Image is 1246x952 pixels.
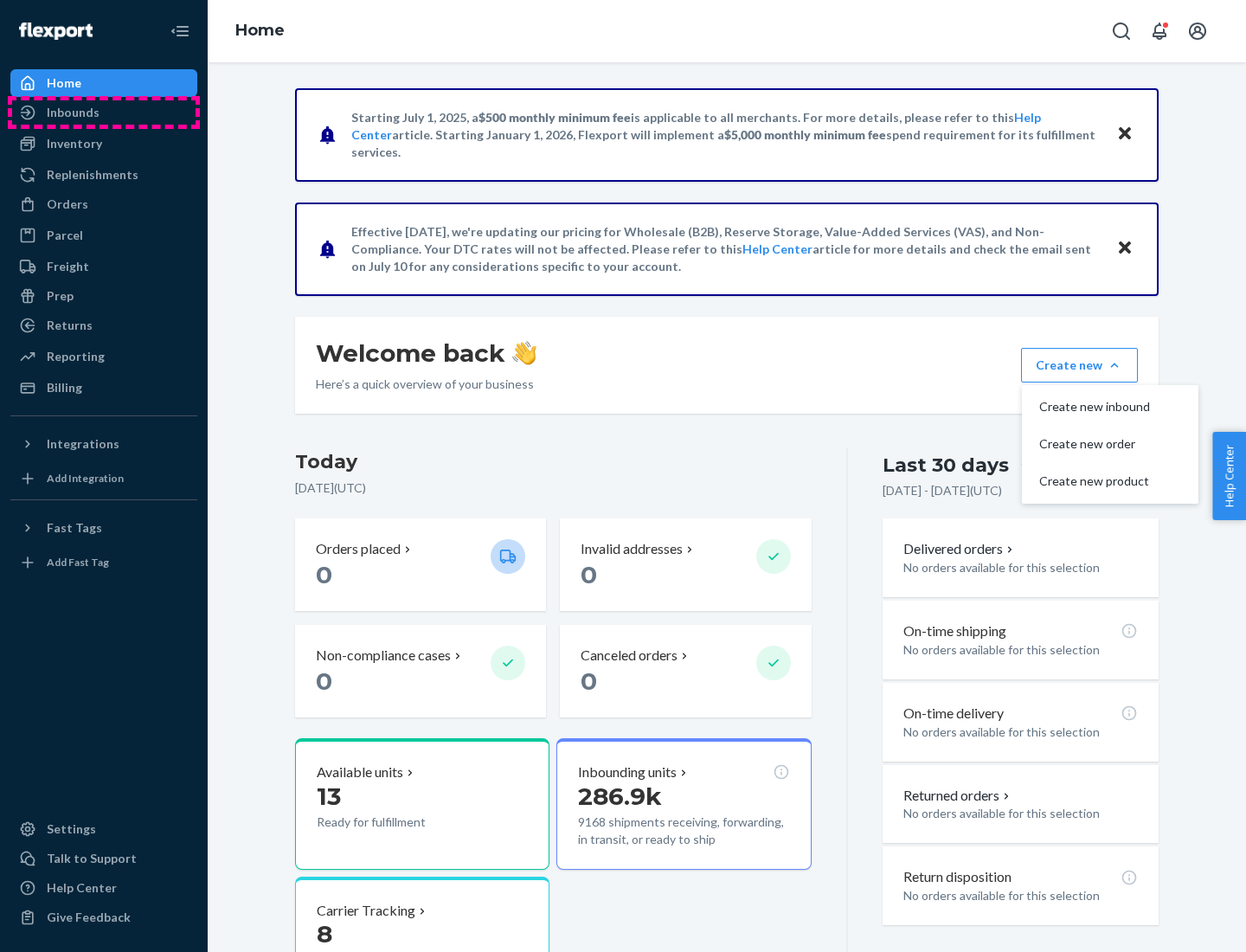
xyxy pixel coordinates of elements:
[10,130,197,158] a: Inventory
[1114,122,1136,147] button: Close
[47,519,102,537] div: Fast Tags
[10,514,197,542] button: Fast Tags
[1212,432,1246,520] button: Help Center
[10,161,197,189] a: Replenishments
[903,805,1138,822] p: No orders available for this selection
[10,253,197,280] a: Freight
[742,241,812,256] a: Help Center
[1039,438,1150,450] span: Create new order
[295,625,546,717] button: Non-compliance cases 0
[478,110,631,125] span: $500 monthly minimum fee
[556,738,811,870] button: Inbounding units286.9k9168 shipments receiving, forwarding, in transit, or ready to ship
[316,666,332,696] span: 0
[351,109,1100,161] p: Starting July 1, 2025, a is applicable to all merchants. For more details, please refer to this a...
[1021,348,1138,383] button: Create newCreate new inboundCreate new orderCreate new product
[1180,14,1215,48] button: Open account menu
[10,312,197,339] a: Returns
[883,482,1002,499] p: [DATE] - [DATE] ( UTC )
[581,539,683,559] p: Invalid addresses
[47,435,119,453] div: Integrations
[47,104,100,121] div: Inbounds
[317,782,341,811] span: 13
[903,559,1138,576] p: No orders available for this selection
[222,6,299,56] ol: breadcrumbs
[295,518,546,611] button: Orders placed 0
[903,867,1012,887] p: Return disposition
[47,471,124,486] div: Add Integration
[19,23,93,40] img: Flexport logo
[317,762,403,782] p: Available units
[316,376,536,393] p: Here’s a quick overview of your business
[10,222,197,249] a: Parcel
[316,646,451,666] p: Non-compliance cases
[512,341,536,365] img: hand-wave emoji
[578,814,789,848] p: 9168 shipments receiving, forwarding, in transit, or ready to ship
[47,227,83,244] div: Parcel
[903,704,1004,724] p: On-time delivery
[47,74,81,92] div: Home
[10,549,197,576] a: Add Fast Tag
[47,196,88,213] div: Orders
[724,127,886,142] span: $5,000 monthly minimum fee
[10,190,197,218] a: Orders
[10,465,197,492] a: Add Integration
[581,666,597,696] span: 0
[1039,401,1150,413] span: Create new inbound
[581,646,678,666] p: Canceled orders
[578,782,662,811] span: 286.9k
[1114,236,1136,261] button: Close
[1104,14,1139,48] button: Open Search Box
[47,850,137,867] div: Talk to Support
[560,625,811,717] button: Canceled orders 0
[883,452,1009,479] div: Last 30 days
[317,814,477,831] p: Ready for fulfillment
[10,874,197,902] a: Help Center
[47,258,89,275] div: Freight
[903,539,1017,559] button: Delivered orders
[10,815,197,843] a: Settings
[10,845,197,872] a: Talk to Support
[47,317,93,334] div: Returns
[10,374,197,402] a: Billing
[1142,14,1177,48] button: Open notifications
[903,621,1006,641] p: On-time shipping
[47,379,82,396] div: Billing
[47,555,109,569] div: Add Fast Tag
[560,518,811,611] button: Invalid addresses 0
[10,99,197,126] a: Inbounds
[295,448,812,476] h3: Today
[295,738,549,870] button: Available units13Ready for fulfillment
[47,348,105,365] div: Reporting
[1039,475,1150,487] span: Create new product
[47,820,96,838] div: Settings
[903,887,1138,904] p: No orders available for this selection
[317,919,332,949] span: 8
[1025,389,1195,426] button: Create new inbound
[1025,463,1195,500] button: Create new product
[316,560,332,589] span: 0
[47,909,131,926] div: Give Feedback
[351,223,1100,275] p: Effective [DATE], we're updating our pricing for Wholesale (B2B), Reserve Storage, Value-Added Se...
[903,786,1013,806] button: Returned orders
[10,69,197,97] a: Home
[10,904,197,931] button: Give Feedback
[163,14,197,48] button: Close Navigation
[47,166,138,183] div: Replenishments
[1025,426,1195,463] button: Create new order
[10,343,197,370] a: Reporting
[578,762,677,782] p: Inbounding units
[235,21,285,40] a: Home
[316,539,401,559] p: Orders placed
[903,641,1138,659] p: No orders available for this selection
[581,560,597,589] span: 0
[317,901,415,921] p: Carrier Tracking
[47,879,117,897] div: Help Center
[295,479,812,497] p: [DATE] ( UTC )
[47,287,74,305] div: Prep
[47,135,102,152] div: Inventory
[903,724,1138,741] p: No orders available for this selection
[316,338,536,369] h1: Welcome back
